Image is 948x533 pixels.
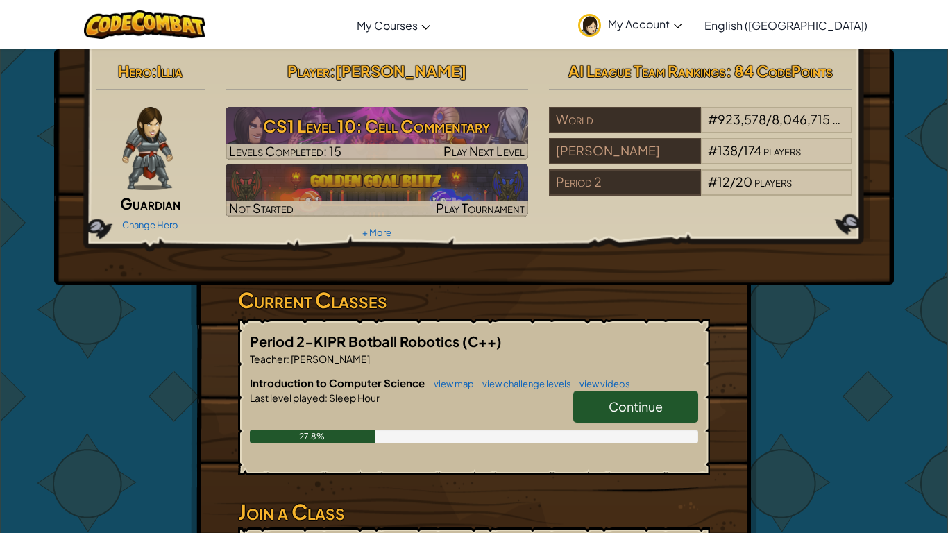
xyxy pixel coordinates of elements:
[708,111,718,127] span: #
[362,227,391,238] a: + More
[151,61,157,81] span: :
[736,174,752,189] span: 20
[549,138,700,164] div: [PERSON_NAME]
[772,111,830,127] span: 8,046,715
[330,61,335,81] span: :
[738,142,743,158] span: /
[766,111,772,127] span: /
[238,285,710,316] h3: Current Classes
[157,61,183,81] span: Illia
[325,391,328,404] span: :
[743,142,761,158] span: 174
[718,174,730,189] span: 12
[289,353,370,365] span: [PERSON_NAME]
[226,107,529,160] a: Play Next Level
[718,111,766,127] span: 923,578
[443,143,525,159] span: Play Next Level
[568,61,726,81] span: AI League Team Rankings
[122,219,178,230] a: Change Hero
[226,164,529,217] img: Golden Goal
[250,353,287,365] span: Teacher
[718,142,738,158] span: 138
[250,391,325,404] span: Last level played
[708,142,718,158] span: #
[475,378,571,389] a: view challenge levels
[549,151,852,167] a: [PERSON_NAME]#138/174players
[84,10,205,39] img: CodeCombat logo
[462,332,502,350] span: (C++)
[357,18,418,33] span: My Courses
[287,61,330,81] span: Player
[436,200,525,216] span: Play Tournament
[250,332,462,350] span: Period 2-KIPR Botball Robotics
[578,14,601,37] img: avatar
[549,183,852,198] a: Period 2#12/20players
[250,430,375,443] div: 27.8%
[571,3,689,46] a: My Account
[549,107,700,133] div: World
[226,107,529,160] img: CS1 Level 10: Cell Commentary
[335,61,466,81] span: [PERSON_NAME]
[122,107,173,190] img: guardian-pose.png
[549,169,700,196] div: Period 2
[229,143,341,159] span: Levels Completed: 15
[708,174,718,189] span: #
[287,353,289,365] span: :
[549,120,852,136] a: World#923,578/8,046,715players
[573,378,630,389] a: view videos
[226,164,529,217] a: Not StartedPlay Tournament
[726,61,833,81] span: : 84 CodePoints
[120,194,180,213] span: Guardian
[118,61,151,81] span: Hero
[697,6,874,44] a: English ([GEOGRAPHIC_DATA])
[328,391,380,404] span: Sleep Hour
[763,142,801,158] span: players
[250,376,427,389] span: Introduction to Computer Science
[229,200,294,216] span: Not Started
[226,110,529,142] h3: CS1 Level 10: Cell Commentary
[427,378,474,389] a: view map
[704,18,867,33] span: English ([GEOGRAPHIC_DATA])
[608,17,682,31] span: My Account
[609,398,663,414] span: Continue
[350,6,437,44] a: My Courses
[730,174,736,189] span: /
[238,496,710,527] h3: Join a Class
[754,174,792,189] span: players
[832,111,870,127] span: players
